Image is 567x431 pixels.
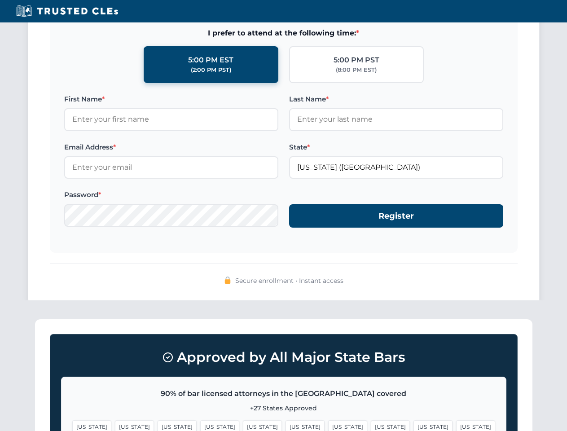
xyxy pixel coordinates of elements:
[336,66,377,75] div: (8:00 PM EST)
[289,204,503,228] button: Register
[72,403,495,413] p: +27 States Approved
[64,189,278,200] label: Password
[289,156,503,179] input: Arizona (AZ)
[235,276,343,286] span: Secure enrollment • Instant access
[72,388,495,400] p: 90% of bar licensed attorneys in the [GEOGRAPHIC_DATA] covered
[13,4,121,18] img: Trusted CLEs
[289,142,503,153] label: State
[289,94,503,105] label: Last Name
[64,142,278,153] label: Email Address
[64,108,278,131] input: Enter your first name
[191,66,231,75] div: (2:00 PM PST)
[64,94,278,105] label: First Name
[64,27,503,39] span: I prefer to attend at the following time:
[224,277,231,284] img: 🔒
[61,345,506,369] h3: Approved by All Major State Bars
[188,54,233,66] div: 5:00 PM EST
[64,156,278,179] input: Enter your email
[289,108,503,131] input: Enter your last name
[334,54,379,66] div: 5:00 PM PST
